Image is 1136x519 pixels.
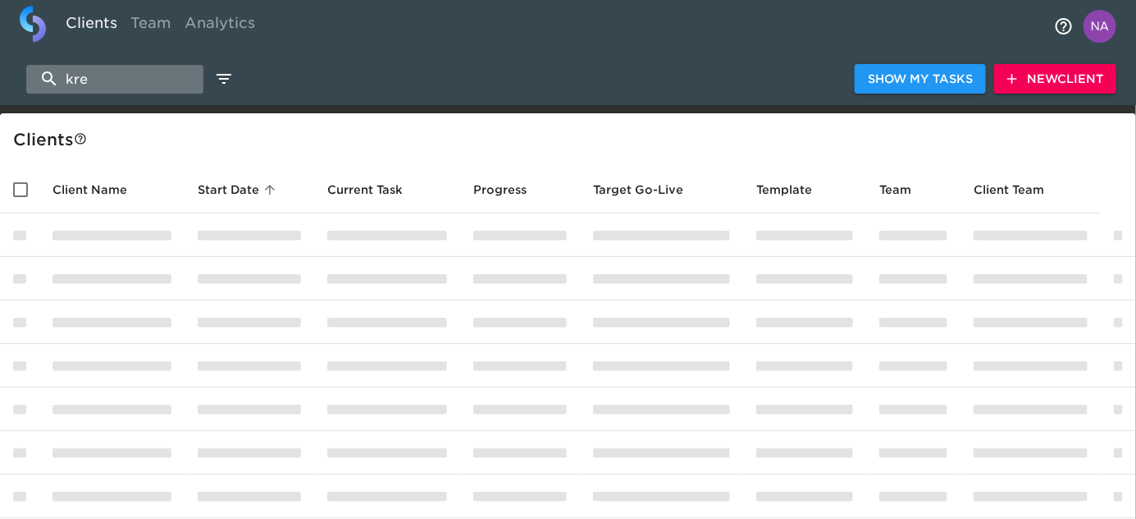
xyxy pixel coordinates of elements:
[879,180,933,200] span: Team
[13,126,1129,153] div: Client s
[473,180,548,200] span: Progress
[593,180,705,200] span: Target Go-Live
[593,180,683,200] span: Calculated based on the start date and the duration of all Tasks contained in this Hub.
[178,6,262,46] a: Analytics
[210,65,238,93] button: edit
[52,180,148,200] span: Client Name
[74,132,87,145] svg: This is a list of all of your clients and clients shared with you
[20,6,46,42] img: logo
[1007,69,1103,90] span: New Client
[26,65,203,94] input: search
[855,64,986,94] button: Show My Tasks
[198,180,281,200] span: Start Date
[756,180,833,200] span: Template
[327,180,403,200] span: This is the next Task in this Hub that should be completed
[868,69,973,90] span: Show My Tasks
[994,64,1116,94] button: NewClient
[124,6,178,46] a: Team
[327,180,424,200] span: Current Task
[1044,7,1084,46] button: notifications
[1084,10,1116,43] img: Profile
[974,180,1065,200] span: Client Team
[59,6,124,46] a: Clients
